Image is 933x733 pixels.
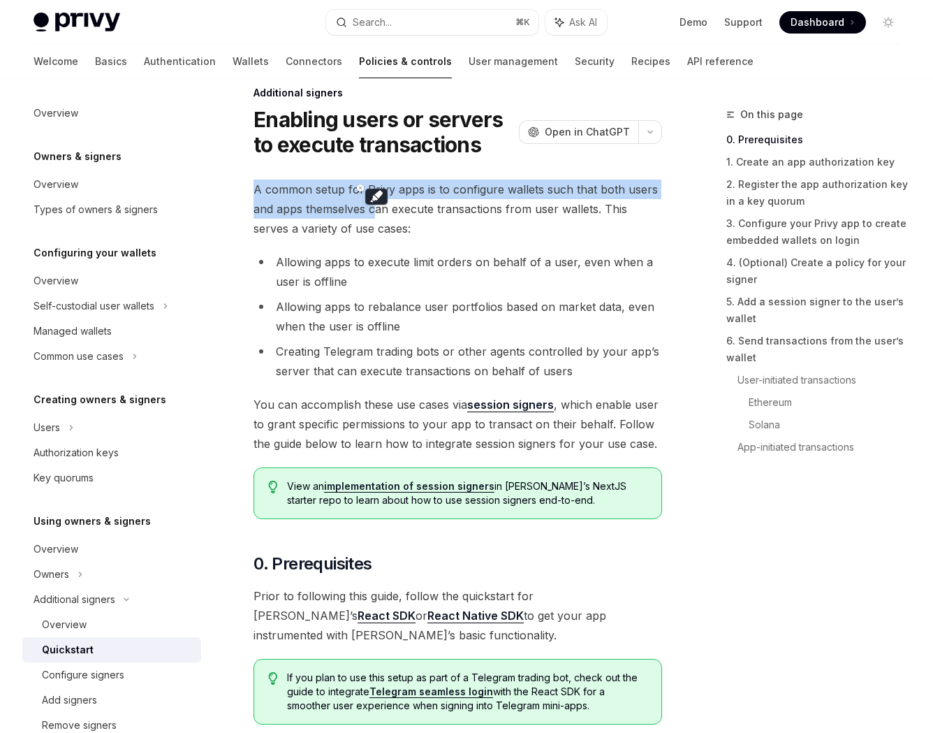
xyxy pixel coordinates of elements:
[42,641,94,658] div: Quickstart
[34,391,166,408] h5: Creating owners & signers
[287,671,647,713] span: If you plan to use this setup as part of a Telegram trading bot, check out the guide to integrate...
[254,252,662,291] li: Allowing apps to execute limit orders on behalf of a user, even when a user is offline
[22,637,201,662] a: Quickstart
[254,180,662,238] span: A common setup for Privy apps is to configure wallets such that both users and apps themselves ca...
[34,566,69,583] div: Owners
[779,11,866,34] a: Dashboard
[22,537,201,562] a: Overview
[545,10,607,35] button: Ask AI
[631,45,670,78] a: Recipes
[22,101,201,126] a: Overview
[726,291,911,330] a: 5. Add a session signer to the user’s wallet
[268,481,278,493] svg: Tip
[254,107,513,157] h1: Enabling users or servers to execute transactions
[34,541,78,558] div: Overview
[34,201,158,218] div: Types of owners & signers
[22,319,201,344] a: Managed wallets
[34,148,122,165] h5: Owners & signers
[34,105,78,122] div: Overview
[254,342,662,381] li: Creating Telegram trading bots or other agents controlled by your app’s server that can execute t...
[286,45,342,78] a: Connectors
[469,45,558,78] a: User management
[268,672,278,685] svg: Tip
[22,465,201,491] a: Key quorums
[34,298,154,314] div: Self-custodial user wallets
[22,197,201,222] a: Types of owners & signers
[737,436,911,458] a: App-initiated transactions
[726,212,911,252] a: 3. Configure your Privy app to create embedded wallets on login
[254,297,662,336] li: Allowing apps to rebalance user portfolios based on market data, even when the user is offline
[467,398,554,412] a: session signers
[34,470,94,486] div: Key quorums
[726,173,911,212] a: 2. Register the app authorization key in a key quorum
[791,15,844,29] span: Dashboard
[287,479,647,507] span: View an in [PERSON_NAME]’s NextJS starter repo to learn about how to use session signers end-to-end.
[34,348,124,365] div: Common use cases
[42,616,87,633] div: Overview
[22,612,201,637] a: Overview
[34,176,78,193] div: Overview
[877,11,899,34] button: Toggle dark mode
[34,513,151,530] h5: Using owners & signers
[233,45,269,78] a: Wallets
[726,151,911,173] a: 1. Create an app authorization key
[427,609,524,623] a: React Native SDK
[254,553,372,575] span: 0. Prerequisites
[22,688,201,713] a: Add signers
[749,414,911,436] a: Solana
[34,273,78,289] div: Overview
[34,13,120,32] img: light logo
[324,480,494,493] a: implementation of session signers
[515,17,530,28] span: ⌘ K
[22,440,201,465] a: Authorization keys
[679,15,707,29] a: Demo
[34,444,119,461] div: Authorization keys
[326,10,539,35] button: Search...⌘K
[42,667,124,683] div: Configure signers
[726,129,911,151] a: 0. Prerequisites
[95,45,127,78] a: Basics
[369,685,493,698] a: Telegram seamless login
[749,391,911,414] a: Ethereum
[42,692,97,709] div: Add signers
[22,172,201,197] a: Overview
[254,86,662,100] div: Additional signers
[144,45,216,78] a: Authentication
[34,323,112,340] div: Managed wallets
[740,106,803,123] span: On this page
[519,120,638,144] button: Open in ChatGPT
[545,125,630,139] span: Open in ChatGPT
[726,330,911,369] a: 6. Send transactions from the user’s wallet
[254,586,662,645] span: Prior to following this guide, follow the quickstart for [PERSON_NAME]’s or to get your app instr...
[569,15,597,29] span: Ask AI
[34,419,60,436] div: Users
[353,14,392,31] div: Search...
[34,591,115,608] div: Additional signers
[22,268,201,293] a: Overview
[737,369,911,391] a: User-initiated transactions
[726,252,911,291] a: 4. (Optional) Create a policy for your signer
[254,395,662,453] span: You can accomplish these use cases via , which enable user to grant specific permissions to your ...
[22,662,201,688] a: Configure signers
[358,609,416,623] a: React SDK
[575,45,615,78] a: Security
[724,15,763,29] a: Support
[34,245,156,261] h5: Configuring your wallets
[34,45,78,78] a: Welcome
[687,45,754,78] a: API reference
[359,45,452,78] a: Policies & controls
